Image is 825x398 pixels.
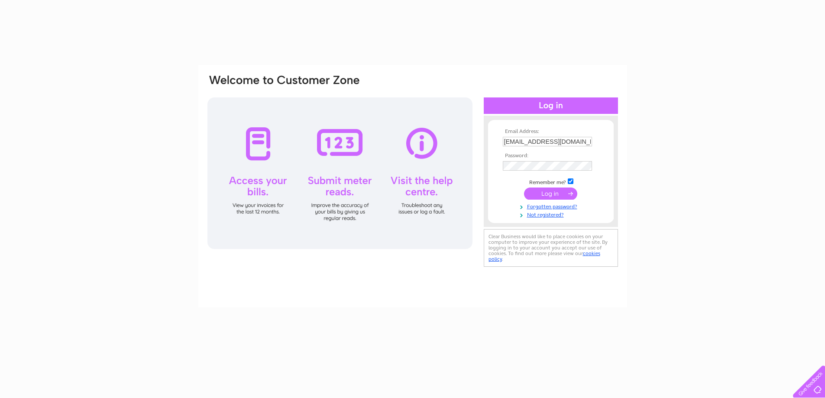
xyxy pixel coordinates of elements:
td: Remember me? [501,177,601,186]
a: Not registered? [503,210,601,218]
input: Submit [524,188,577,200]
a: Forgotten password? [503,202,601,210]
th: Email Address: [501,129,601,135]
a: cookies policy [489,250,600,262]
th: Password: [501,153,601,159]
div: Clear Business would like to place cookies on your computer to improve your experience of the sit... [484,229,618,267]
